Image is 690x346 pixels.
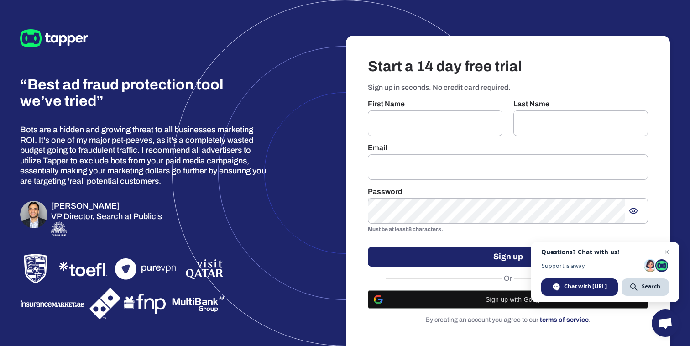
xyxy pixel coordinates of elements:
span: Search [642,283,660,291]
img: Porsche [20,253,51,284]
button: Show password [625,203,642,219]
p: Must be at least 8 characters. [368,225,648,234]
span: Or [502,274,515,283]
img: InsuranceMarket [20,298,86,310]
p: Bots are a hidden and growing threat to all businesses marketing ROI. It's one of my major pet-pe... [20,125,268,186]
img: VisitQatar [184,257,225,281]
img: FNP [124,291,168,316]
img: Multibank [172,292,225,315]
span: Close chat [661,246,672,257]
a: terms of service [540,316,589,323]
p: By creating an account you agree to our . [368,316,648,324]
h3: “Best ad fraud protection tool we’ve tried” [20,77,228,110]
img: PureVPN [115,258,181,280]
img: Dominos [89,288,120,319]
span: Questions? Chat with us! [541,248,669,256]
button: Sign up [368,247,648,267]
p: Email [368,143,648,152]
div: Open chat [652,309,679,337]
img: TOEFL [55,257,111,280]
span: Sign up with Google [388,296,642,303]
div: Search [622,278,669,296]
h3: Start a 14 day free trial [368,58,648,76]
button: Sign up with Google [368,290,648,309]
h6: [PERSON_NAME] [51,201,162,211]
span: Support is away [541,262,641,269]
p: Sign up in seconds. No credit card required. [368,83,648,92]
span: Chat with [URL] [564,283,607,291]
img: Publicis [51,221,67,236]
div: Chat with tapper.ai [541,278,618,296]
img: Omar Zahriyeh [20,201,47,228]
p: VP Director, Search at Publicis [51,211,162,222]
p: Password [368,187,648,196]
p: Last Name [513,100,648,109]
p: First Name [368,100,502,109]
